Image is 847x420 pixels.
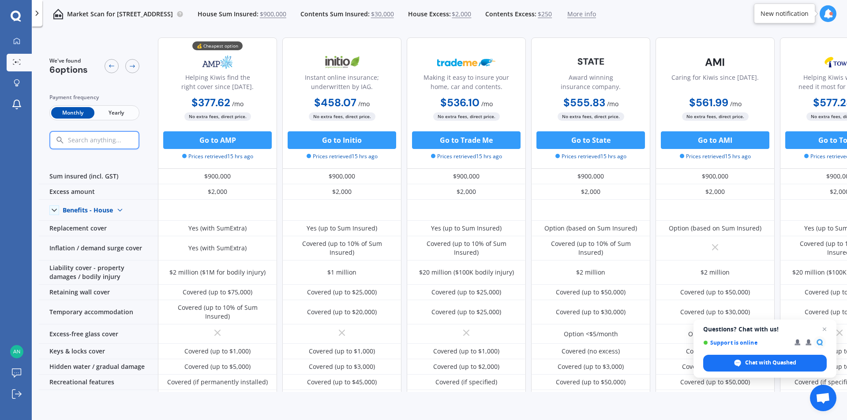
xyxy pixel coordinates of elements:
span: 6 options [49,64,88,75]
span: Contents Excess: [485,10,536,19]
div: Option (based on Sum Insured) [544,224,637,233]
div: $1 million [327,268,356,277]
button: Go to State [536,131,645,149]
span: House Excess: [408,10,451,19]
div: Excess amount [39,184,158,200]
span: Monthly [51,107,94,119]
span: More info [567,10,596,19]
div: Covered (up to 10% of Sum Insured) [413,239,519,257]
div: Covered (up to $1,000) [184,347,251,356]
b: $555.83 [563,96,605,109]
span: Prices retrieved 15 hrs ago [182,152,253,160]
div: Helping Kiwis find the right cover since [DATE]. [165,73,270,95]
span: $250 [538,10,552,19]
div: Covered (no excess) [686,347,744,356]
button: Go to AMP [163,131,272,149]
div: Special features [39,390,158,405]
div: Covered (up to $20,000) [307,308,377,316]
div: $20 million ($100K bodily injury) [419,268,514,277]
div: Covered (up to $50,000) [556,378,626,387]
div: Covered (up to $30,000) [680,308,750,316]
div: Covered (if specified) [435,378,497,387]
img: home-and-contents.b802091223b8502ef2dd.svg [53,9,64,19]
div: Yes (up to Sum Insured) [431,224,502,233]
div: Covered (up to $50,000) [680,378,750,387]
div: $900,000 [158,169,277,184]
div: Covered (up to $25,000) [431,288,501,297]
img: Initio.webp [313,51,371,73]
div: Liability cover - property damages / bodily injury [39,260,158,285]
span: No extra fees, direct price. [184,112,251,121]
button: Go to Trade Me [412,131,521,149]
div: Temporary accommodation [39,300,158,324]
div: Covered (up to $30,000) [556,308,626,316]
div: Sum insured (incl. GST) [39,169,158,184]
img: 4df298862f409eb04387c2d006328fd7 [10,345,23,358]
div: $2,000 [407,184,526,200]
input: Search anything... [67,136,157,144]
span: We've found [49,57,88,65]
span: No extra fees, direct price. [682,112,749,121]
div: Covered (up to $3,000) [682,362,748,371]
div: $2,000 [158,184,277,200]
div: Covered (up to 10% of Sum Insured) [538,239,644,257]
div: $900,000 [407,169,526,184]
img: AMP.webp [188,51,247,73]
span: Prices retrieved 15 hrs ago [555,152,626,160]
div: $2 million ($1M for bodily injury) [169,268,266,277]
div: Option (based on Sum Insured) [669,224,761,233]
span: No extra fees, direct price. [433,112,500,121]
div: Excess-free glass cover [39,324,158,344]
div: Option <$5/month [564,330,618,338]
span: Support is online [703,339,788,346]
div: Retaining wall cover [39,285,158,300]
button: Go to AMI [661,131,769,149]
div: Covered (up to $3,000) [309,362,375,371]
div: Covered (up to $1,000) [433,347,499,356]
b: $561.99 [689,96,728,109]
button: Go to Initio [288,131,396,149]
img: AMI-text-1.webp [686,51,744,73]
div: Making it easy to insure your home, car and contents. [414,73,518,95]
span: $900,000 [260,10,286,19]
span: No extra fees, direct price. [309,112,375,121]
div: Covered (up to $2,000) [433,362,499,371]
p: Market Scan for [STREET_ADDRESS] [67,10,173,19]
div: Covered (up to $25,000) [431,308,501,316]
img: Benefit content down [113,203,127,217]
span: Prices retrieved 15 hrs ago [431,152,502,160]
div: Covered (up to $45,000) [307,378,377,387]
div: Award winning insurance company. [539,73,643,95]
div: Covered (up to $1,000) [309,347,375,356]
span: / mo [481,100,493,108]
div: Payment frequency [49,93,139,102]
span: Prices retrieved 15 hrs ago [307,152,378,160]
div: Yes (up to Sum Insured) [307,224,377,233]
img: State-text-1.webp [562,51,620,72]
div: Option <$5/month [688,330,742,338]
div: $2 million [701,268,730,277]
div: $2,000 [282,184,401,200]
img: Trademe.webp [437,51,495,73]
div: 💰 Cheapest option [192,41,243,50]
div: Hidden water / gradual damage [39,359,158,375]
div: Covered (no excess) [562,347,620,356]
span: Close chat [819,324,830,335]
div: Recreational features [39,375,158,390]
div: Covered (up to 10% of Sum Insured) [289,239,395,257]
div: Chat with Quashed [703,355,827,372]
div: Covered (up to $25,000) [307,288,377,297]
div: Covered (up to 10% of Sum Insured) [165,303,270,321]
span: No extra fees, direct price. [558,112,624,121]
div: Covered (up to $50,000) [556,288,626,297]
span: Prices retrieved 15 hrs ago [680,152,751,160]
div: Open chat [810,385,836,411]
div: $900,000 [656,169,775,184]
span: Yearly [94,107,138,119]
span: / mo [607,100,618,108]
span: Chat with Quashed [745,359,796,367]
span: Contents Sum Insured: [300,10,370,19]
span: $30,000 [371,10,394,19]
div: Covered (up to $75,000) [183,288,252,297]
b: $536.10 [440,96,480,109]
